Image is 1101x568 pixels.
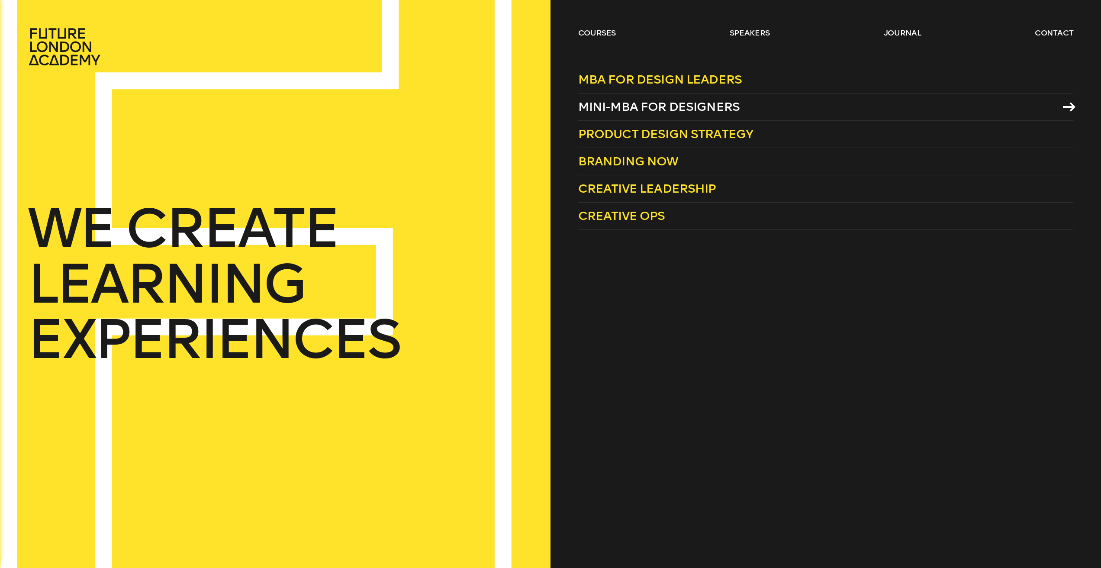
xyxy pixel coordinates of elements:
a: Creative Ops [578,203,1074,230]
a: courses [578,28,616,38]
a: Branding Now [578,148,1074,175]
span: Creative Leadership [578,181,716,196]
a: Mini-MBA for Designers [578,94,1074,121]
span: Creative Ops [578,209,665,223]
span: Product Design Strategy [578,127,753,141]
a: speakers [730,28,770,38]
a: MBA for Design Leaders [578,66,1074,94]
span: MBA for Design Leaders [578,72,742,87]
span: Branding Now [578,154,679,168]
a: journal [884,28,921,38]
span: Mini-MBA for Designers [578,100,740,114]
a: Product Design Strategy [578,121,1074,148]
a: Creative Leadership [578,175,1074,203]
a: contact [1035,28,1074,38]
